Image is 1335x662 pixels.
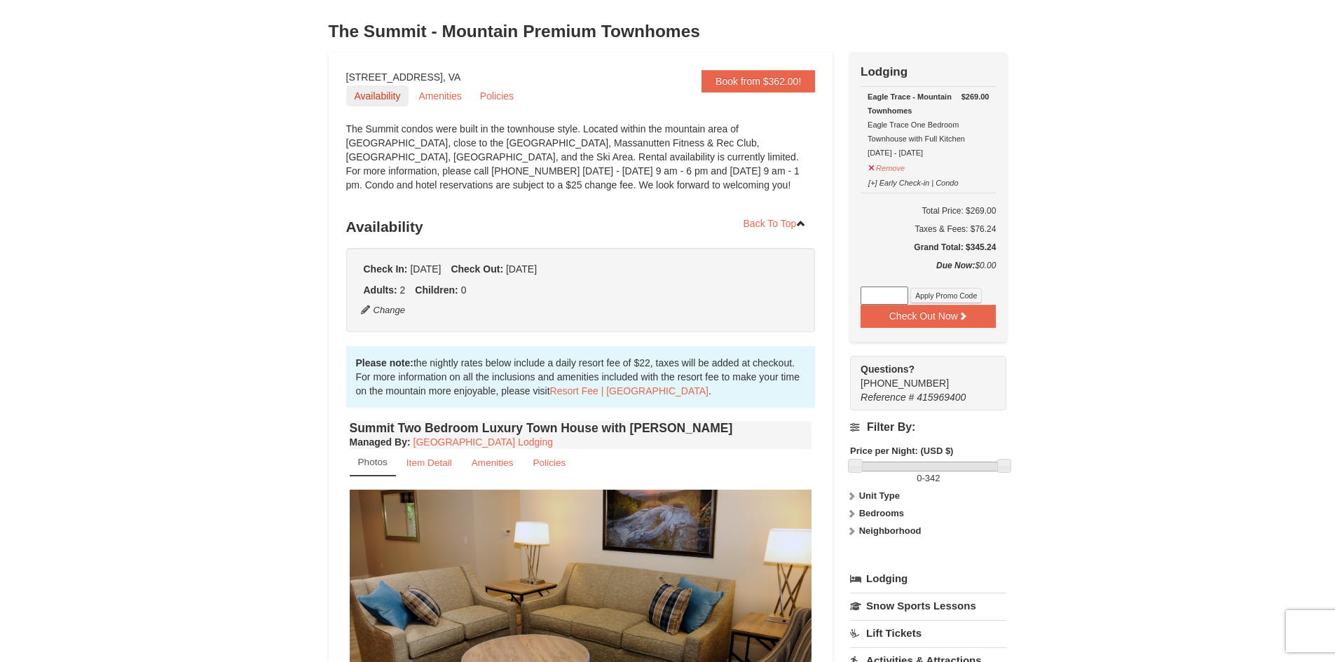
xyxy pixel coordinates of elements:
strong: Adults: [364,284,397,296]
div: $0.00 [861,258,996,287]
a: Policies [523,449,575,476]
span: [DATE] [506,263,537,275]
button: Change [360,303,406,318]
a: Policies [472,85,522,106]
div: Eagle Trace One Bedroom Townhouse with Full Kitchen [DATE] - [DATE] [868,90,989,160]
a: Resort Fee | [GEOGRAPHIC_DATA] [550,385,708,396]
a: Back To Top [734,213,816,234]
a: Amenities [410,85,470,106]
strong: Neighborhood [859,525,922,536]
strong: Check In: [364,263,408,275]
strong: Bedrooms [859,508,904,518]
div: The Summit condos were built in the townhouse style. Located within the mountain area of [GEOGRAP... [346,122,816,206]
strong: Questions? [861,364,915,375]
strong: Eagle Trace - Mountain Townhomes [868,92,952,115]
strong: Children: [415,284,458,296]
strong: Check Out: [451,263,503,275]
small: Policies [533,457,566,468]
strong: Price per Night: (USD $) [850,446,953,456]
strong: Please note: [356,357,413,368]
button: Check Out Now [861,305,996,327]
span: 0 [917,473,922,483]
h6: Total Price: $269.00 [861,204,996,218]
span: 0 [461,284,467,296]
button: Apply Promo Code [910,288,982,303]
span: Reference # [861,392,914,403]
h3: Availability [346,213,816,241]
strong: Unit Type [859,490,900,501]
h4: Summit Two Bedroom Luxury Town House with [PERSON_NAME] [350,421,812,435]
a: Lift Tickets [850,620,1006,646]
a: Availability [346,85,409,106]
small: Amenities [472,457,514,468]
a: Lodging [850,566,1006,591]
small: Photos [358,457,388,467]
strong: Due Now: [936,261,975,270]
h3: The Summit - Mountain Premium Townhomes [329,18,1007,46]
strong: : [350,436,411,448]
a: Snow Sports Lessons [850,593,1006,619]
a: Item Detail [397,449,461,476]
a: Photos [350,449,396,476]
h4: Filter By: [850,421,1006,434]
strong: Lodging [861,65,908,78]
span: [DATE] [410,263,441,275]
strong: $269.00 [961,90,990,104]
label: - [850,471,1006,485]
div: Taxes & Fees: $76.24 [861,222,996,236]
span: [PHONE_NUMBER] [861,362,981,389]
button: Remove [868,158,905,175]
a: Book from $362.00! [701,70,815,92]
span: Managed By [350,436,407,448]
div: the nightly rates below include a daily resort fee of $22, taxes will be added at checkout. For m... [346,346,816,408]
small: Item Detail [406,457,452,468]
span: 2 [400,284,406,296]
h5: Grand Total: $345.24 [861,240,996,254]
span: 415969400 [917,392,966,403]
button: [+] Early Check-in | Condo [868,172,959,190]
span: 342 [925,473,940,483]
a: Amenities [463,449,523,476]
a: [GEOGRAPHIC_DATA] Lodging [413,436,553,448]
